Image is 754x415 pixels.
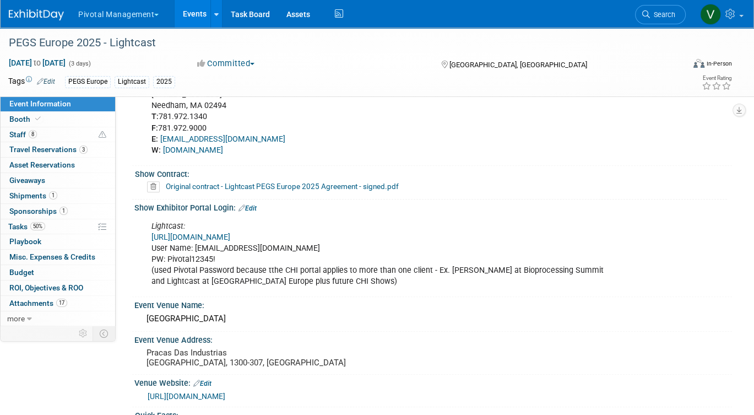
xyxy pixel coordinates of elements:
[153,76,175,88] div: 2025
[1,250,115,265] a: Misc. Expenses & Credits
[134,332,732,346] div: Event Venue Address:
[635,5,686,24] a: Search
[9,115,43,123] span: Booth
[650,10,675,19] span: Search
[5,33,670,53] div: PEGS Europe 2025 - Lightcast
[160,134,285,144] a: [EMAIL_ADDRESS][DOMAIN_NAME]
[9,207,68,215] span: Sponsorships
[8,222,45,231] span: Tasks
[9,237,41,246] span: Playbook
[74,326,93,341] td: Personalize Event Tab Strip
[115,76,149,88] div: Lightcast
[56,299,67,307] span: 17
[144,62,616,161] div: Manager, Business Development [STREET_ADDRESS] Needham, MA 02494 781.972.1340 781.972.9000
[151,145,161,155] b: W:
[59,207,68,215] span: 1
[148,392,225,401] a: [URL][DOMAIN_NAME]
[1,112,115,127] a: Booth
[147,183,164,191] a: Delete attachment?
[35,116,41,122] i: Booth reservation complete
[9,252,95,261] span: Misc. Expenses & Credits
[143,310,724,327] div: [GEOGRAPHIC_DATA]
[49,191,57,200] span: 1
[151,112,159,121] b: T:
[9,299,67,308] span: Attachments
[30,222,45,230] span: 50%
[151,233,230,242] a: [URL][DOMAIN_NAME]
[93,326,116,341] td: Toggle Event Tabs
[29,130,37,138] span: 8
[1,311,115,326] a: more
[8,76,55,88] td: Tags
[702,76,731,81] div: Event Rating
[9,130,37,139] span: Staff
[238,204,257,212] a: Edit
[32,58,42,67] span: to
[625,57,732,74] div: Event Format
[8,58,66,68] span: [DATE] [DATE]
[37,78,55,85] a: Edit
[1,265,115,280] a: Budget
[9,145,88,154] span: Travel Reservations
[99,130,106,140] span: Potential Scheduling Conflict -- at least one attendee is tagged in another overlapping event.
[700,4,721,25] img: Valerie Weld
[134,200,732,214] div: Show Exhibitor Portal Login:
[79,145,88,154] span: 3
[134,375,732,389] div: Venue Website:
[7,314,25,323] span: more
[65,76,111,88] div: PEGS Europe
[151,134,158,144] b: E:
[9,268,34,277] span: Budget
[135,166,727,180] div: Show Contract:
[166,182,399,191] a: Original contract - Lightcast PEGS Europe 2025 Agreement - signed.pdf
[449,61,587,69] span: [GEOGRAPHIC_DATA], [GEOGRAPHIC_DATA]
[1,142,115,157] a: Travel Reservations3
[193,380,211,387] a: Edit
[1,188,115,203] a: Shipments1
[144,215,616,293] div: User Name: [EMAIL_ADDRESS][DOMAIN_NAME] PW: Pivotal12345! (used Pivotal Password because tthe CHI...
[151,123,158,133] b: F:
[1,281,115,295] a: ROI, Objectives & ROO
[147,348,371,368] pre: Pracas Das Industrias [GEOGRAPHIC_DATA], 1300-307, [GEOGRAPHIC_DATA]
[1,127,115,142] a: Staff8
[1,219,115,234] a: Tasks50%
[693,59,704,68] img: Format-Inperson.png
[1,234,115,249] a: Playbook
[193,58,259,69] button: Committed
[1,173,115,188] a: Giveaways
[1,204,115,219] a: Sponsorships1
[9,9,64,20] img: ExhibitDay
[1,296,115,311] a: Attachments17
[9,160,75,169] span: Asset Reservations
[151,222,185,231] i: Lightcast:
[1,96,115,111] a: Event Information
[9,99,71,108] span: Event Information
[9,283,83,292] span: ROI, Objectives & ROO
[1,158,115,173] a: Asset Reservations
[163,145,223,155] a: [DOMAIN_NAME]
[9,176,45,185] span: Giveaways
[706,60,732,68] div: In-Person
[9,191,57,200] span: Shipments
[134,297,732,311] div: Event Venue Name:
[68,60,91,67] span: (3 days)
